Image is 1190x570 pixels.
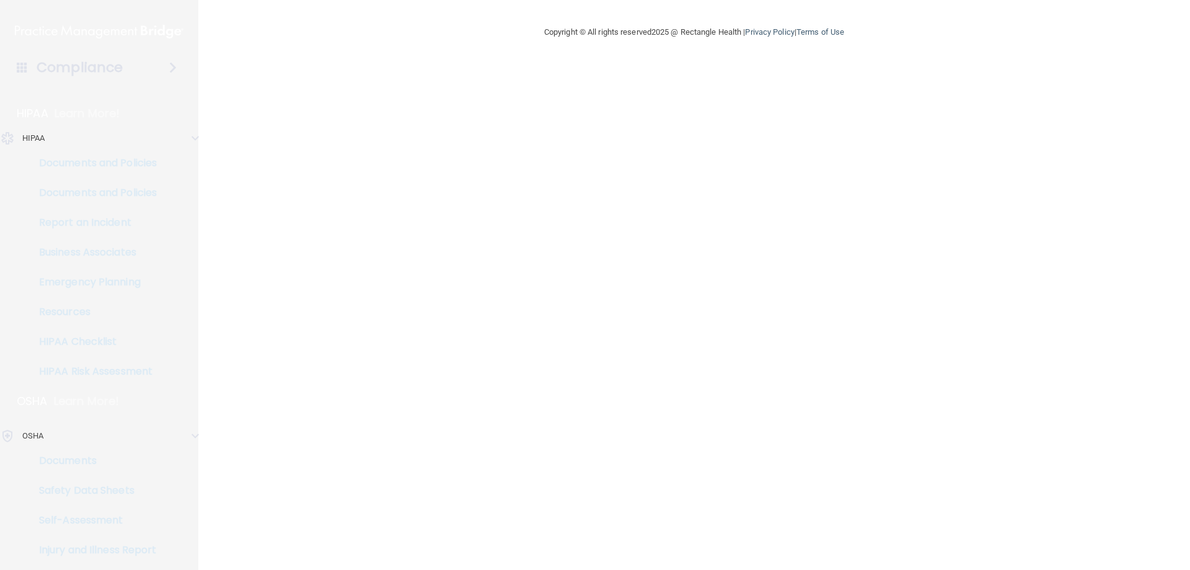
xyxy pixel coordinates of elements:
p: Report an Incident [8,216,177,229]
p: Business Associates [8,246,177,259]
p: Documents and Policies [8,187,177,199]
p: HIPAA [17,106,48,121]
p: Emergency Planning [8,276,177,288]
p: Documents [8,455,177,467]
a: Terms of Use [796,27,844,37]
p: Safety Data Sheets [8,484,177,497]
p: Resources [8,306,177,318]
img: PMB logo [15,19,183,44]
a: Privacy Policy [745,27,794,37]
p: Injury and Illness Report [8,544,177,556]
p: Learn More! [54,394,120,409]
p: OSHA [17,394,48,409]
h4: Compliance [37,59,123,76]
p: Documents and Policies [8,157,177,169]
p: HIPAA Risk Assessment [8,365,177,378]
p: Self-Assessment [8,514,177,527]
p: HIPAA Checklist [8,336,177,348]
div: Copyright © All rights reserved 2025 @ Rectangle Health | | [468,12,920,52]
p: OSHA [22,429,43,443]
p: Learn More! [55,106,120,121]
p: HIPAA [22,131,45,146]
